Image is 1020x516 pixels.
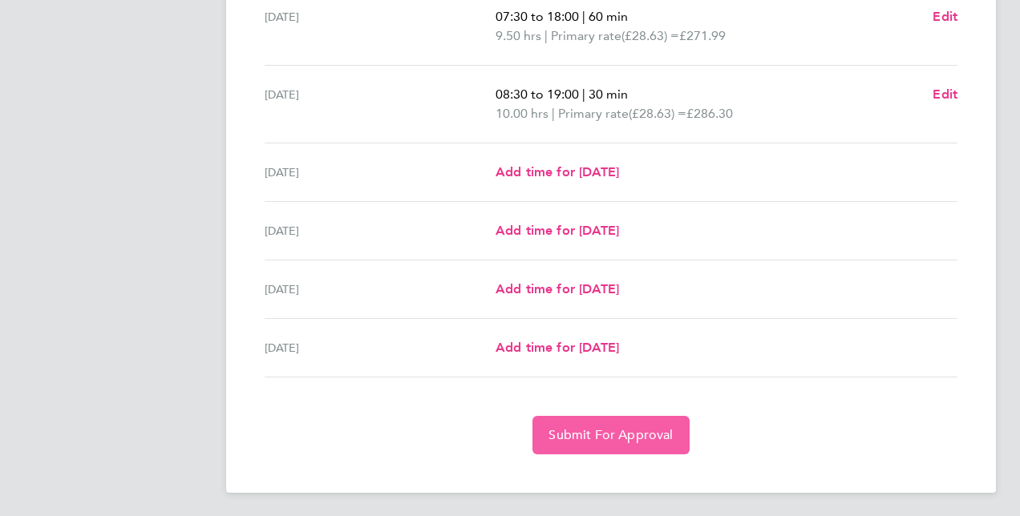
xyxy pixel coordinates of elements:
span: Submit For Approval [548,427,673,443]
span: 07:30 to 18:00 [496,9,579,24]
span: 30 min [589,87,628,102]
span: 10.00 hrs [496,106,548,121]
div: [DATE] [265,163,496,182]
span: Add time for [DATE] [496,340,619,355]
span: Primary rate [558,104,629,123]
span: Add time for [DATE] [496,223,619,238]
span: Primary rate [551,26,621,46]
a: Add time for [DATE] [496,221,619,240]
a: Add time for [DATE] [496,338,619,357]
span: 08:30 to 19:00 [496,87,579,102]
span: | [552,106,555,121]
div: [DATE] [265,85,496,123]
span: £286.30 [686,106,733,121]
span: Edit [933,87,957,102]
span: Add time for [DATE] [496,281,619,296]
span: Edit [933,9,957,24]
a: Add time for [DATE] [496,280,619,299]
div: [DATE] [265,338,496,357]
div: [DATE] [265,221,496,240]
span: 60 min [589,9,628,24]
button: Submit For Approval [532,416,689,454]
a: Add time for [DATE] [496,163,619,182]
span: 9.50 hrs [496,28,541,43]
span: £271.99 [679,28,726,43]
span: | [582,87,585,102]
span: Add time for [DATE] [496,164,619,179]
span: | [582,9,585,24]
div: [DATE] [265,7,496,46]
div: [DATE] [265,280,496,299]
a: Edit [933,85,957,104]
span: | [544,28,548,43]
span: (£28.63) = [621,28,679,43]
a: Edit [933,7,957,26]
span: (£28.63) = [629,106,686,121]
